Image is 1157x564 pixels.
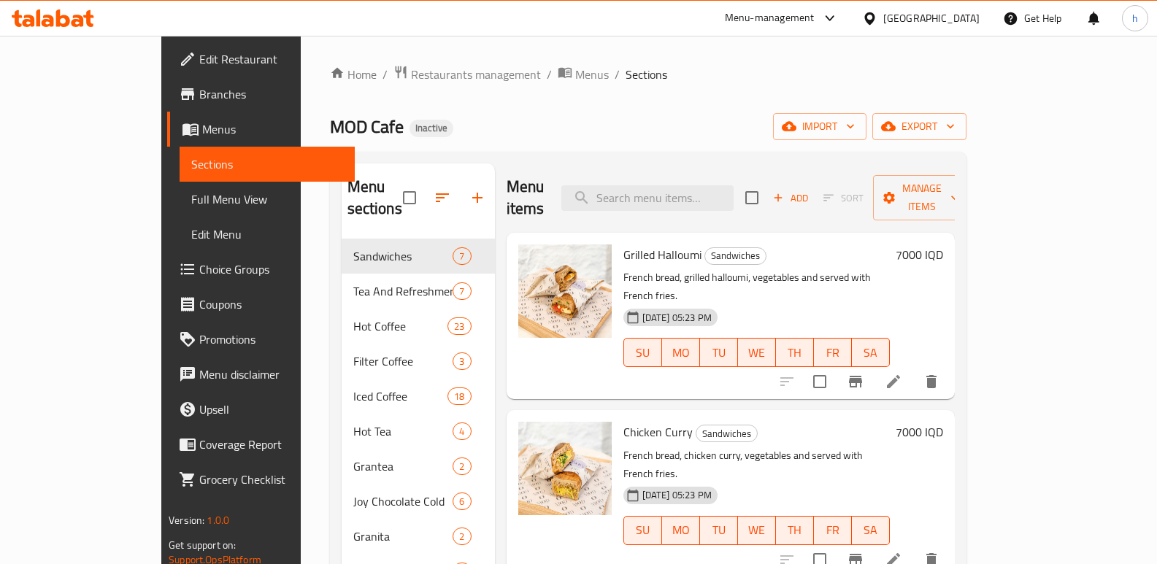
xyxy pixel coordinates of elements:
span: Select section first [814,187,873,209]
span: Joy Chocolate Cold [353,492,453,510]
span: export [884,117,955,136]
button: SA [852,338,890,367]
span: Manage items [885,179,959,216]
button: Branch-specific-item [838,364,873,399]
span: Branches [199,85,343,103]
a: Menus [558,65,609,84]
button: TH [776,338,814,367]
span: MOD Cafe [330,110,404,143]
span: Sections [191,155,343,173]
button: TH [776,516,814,545]
div: Sandwiches7 [342,239,495,274]
input: search [561,185,734,211]
span: Sandwiches [705,247,766,264]
div: items [453,528,471,545]
button: FR [814,338,852,367]
a: Edit menu item [885,373,902,390]
span: Granita [353,528,453,545]
span: 1.0.0 [207,511,229,530]
div: [GEOGRAPHIC_DATA] [883,10,980,26]
h6: 7000 IQD [896,422,943,442]
div: items [447,317,471,335]
button: Add [767,187,814,209]
div: Menu-management [725,9,815,27]
span: Grantea [353,457,453,475]
span: Grilled Halloumi [623,244,701,266]
span: 2 [453,460,470,474]
span: Menu disclaimer [199,366,343,383]
img: Chicken Curry [518,422,612,515]
div: items [453,422,471,440]
span: 2 [453,530,470,544]
button: import [773,113,866,140]
span: 7 [453,250,470,263]
a: Edit Menu [180,217,355,252]
nav: breadcrumb [330,65,966,84]
span: Sections [626,66,667,83]
h6: 7000 IQD [896,244,943,265]
span: MO [668,342,694,363]
div: items [453,247,471,265]
span: 7 [453,285,470,298]
div: Sandwiches [353,247,453,265]
span: Coupons [199,295,343,313]
div: Filter Coffee3 [342,344,495,379]
span: Chicken Curry [623,421,693,443]
button: Add section [460,180,495,215]
span: Grocery Checklist [199,471,343,488]
span: [DATE] 05:23 PM [637,488,718,502]
button: TU [700,516,738,545]
button: WE [738,516,776,545]
span: Select section [737,182,767,213]
span: Edit Restaurant [199,50,343,68]
span: Filter Coffee [353,352,453,370]
a: Branches [167,77,355,112]
div: items [453,282,471,300]
li: / [547,66,552,83]
button: SU [623,338,662,367]
span: Tea And Refreshments [353,282,453,300]
span: Full Menu View [191,190,343,208]
h2: Menu items [507,176,545,220]
span: Restaurants management [411,66,541,83]
li: / [615,66,620,83]
div: Joy Chocolate Cold6 [342,484,495,519]
a: Coverage Report [167,427,355,462]
div: items [453,352,471,370]
span: Add item [767,187,814,209]
div: Grantea2 [342,449,495,484]
button: MO [662,338,700,367]
img: Grilled Halloumi [518,244,612,338]
span: 6 [453,495,470,509]
span: SU [630,519,656,541]
button: TU [700,338,738,367]
span: Sandwiches [696,425,757,442]
span: Hot Tea [353,422,453,440]
span: FR [820,519,846,541]
span: Coverage Report [199,436,343,453]
span: Version: [169,511,204,530]
h2: Menu sections [347,176,403,220]
span: import [785,117,855,136]
span: Promotions [199,331,343,348]
span: Add [771,190,810,206]
a: Full Menu View [180,182,355,217]
span: Iced Coffee [353,387,448,405]
a: Menus [167,112,355,147]
a: Coupons [167,287,355,322]
li: / [383,66,388,83]
span: MO [668,519,694,541]
div: Tea And Refreshments7 [342,274,495,309]
span: 18 [448,390,470,403]
div: Sandwiches [704,247,766,265]
span: TU [706,519,732,541]
span: TH [782,342,808,363]
div: items [453,457,471,475]
span: Hot Coffee [353,317,448,335]
div: items [447,387,471,405]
